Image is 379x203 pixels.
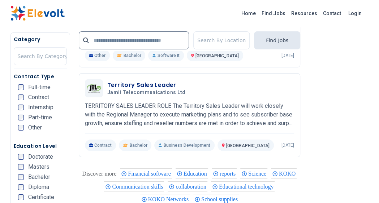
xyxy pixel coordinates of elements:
input: Other [18,125,24,131]
p: Business Development [154,140,214,151]
div: Science [240,168,267,178]
span: Bachelor [123,53,141,58]
div: reports [212,168,237,178]
p: Software It [148,50,184,61]
a: Jamii Telecommunications LtdTerritory Sales LeaderJamii Telecommunications LtdTERRITORY SALES LEA... [85,79,294,151]
span: Masters [28,164,49,170]
p: [DATE] [281,142,294,148]
p: [DATE] [281,53,294,58]
p: TERRITORY SALES LEADER ROLE The Territory Sales Leader will work closely with the Regional Manage... [85,102,294,128]
img: Elevolt [10,6,65,21]
input: Full-time [18,84,24,90]
input: Part-time [18,115,24,120]
input: Doctorate [18,154,24,160]
span: [GEOGRAPHIC_DATA] [195,53,239,58]
h3: Territory Sales Leader [107,81,189,89]
span: Part-time [28,115,52,120]
a: Resources [288,8,320,19]
span: School supplies [201,196,240,202]
input: Contract [18,94,24,100]
input: Internship [18,105,24,110]
span: Bachelor [28,174,50,180]
img: Jamii Telecommunications Ltd [87,84,101,92]
span: KOKO Networks [148,196,191,202]
div: collaboration [168,181,207,191]
h5: Contract Type [14,73,67,80]
button: Find Jobs [254,31,300,49]
span: Communication skills [112,184,165,190]
span: Contract [28,94,49,100]
a: Home [238,8,259,19]
div: Education [176,168,208,178]
a: Contact [320,8,344,19]
span: Science [248,171,268,177]
span: Internship [28,105,53,110]
h5: Education Level [14,142,67,150]
div: Educational technology [211,181,275,191]
div: Communication skills [104,181,164,191]
a: Login [344,6,366,21]
div: KOKO [271,168,297,178]
span: [GEOGRAPHIC_DATA] [226,143,270,148]
span: Other [28,125,42,131]
span: reports [220,171,238,177]
span: Education [184,171,209,177]
span: Certificate [28,194,54,200]
input: Diploma [18,184,24,190]
h5: Category [14,36,67,43]
span: Financial software [128,171,173,177]
div: These are topics related to the article that might interest you [82,169,117,179]
span: Educational technology [219,184,276,190]
span: Doctorate [28,154,53,160]
iframe: Chat Widget [343,168,379,203]
span: KOKO [279,171,298,177]
span: Jamii Telecommunications Ltd [107,89,186,96]
input: Masters [18,164,24,170]
p: Contract [85,140,116,151]
a: Find Jobs [259,8,288,19]
div: Financial software [120,168,172,178]
input: Certificate [18,194,24,200]
p: Other [85,50,110,61]
input: Bachelor [18,174,24,180]
span: Full-time [28,84,51,90]
span: collaboration [176,184,208,190]
span: Bachelor [129,142,147,148]
span: Diploma [28,184,49,190]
